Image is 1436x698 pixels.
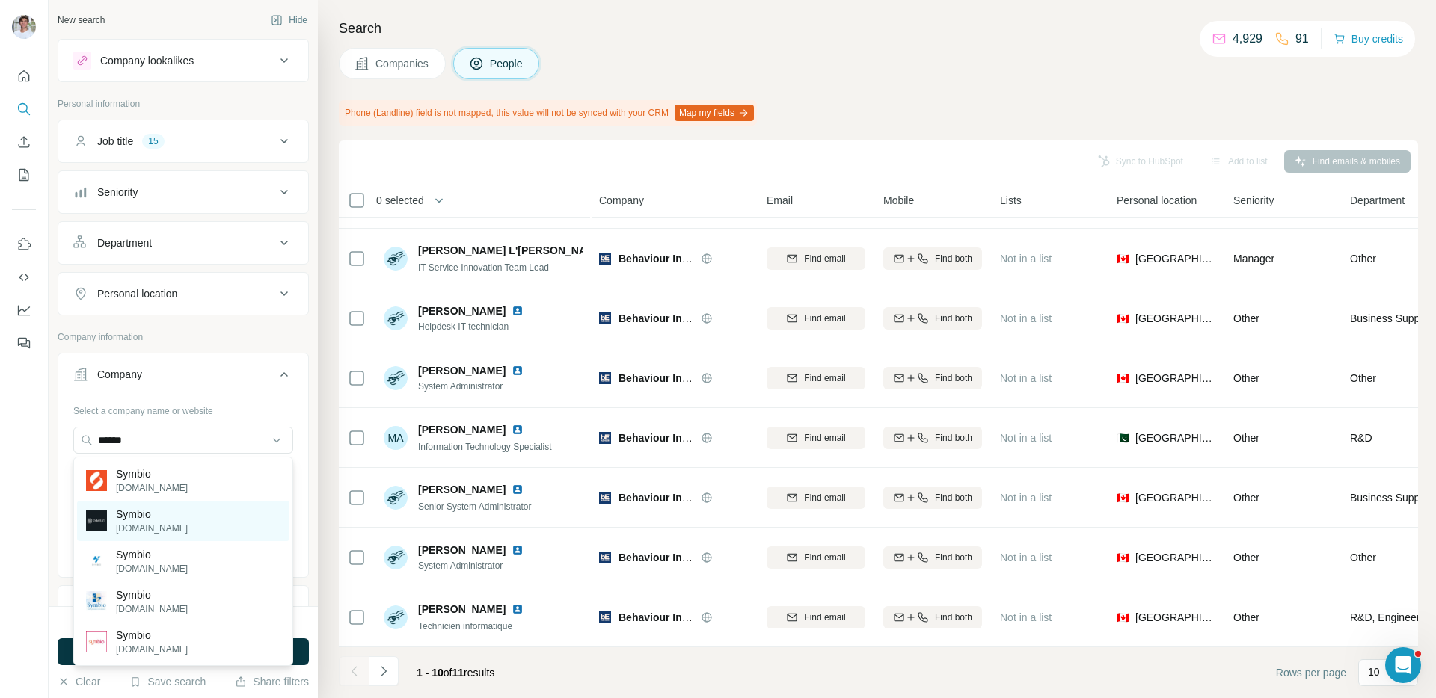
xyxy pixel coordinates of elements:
[58,674,100,689] button: Clear
[767,247,865,270] button: Find email
[97,367,142,382] div: Company
[129,674,206,689] button: Save search
[58,97,309,111] p: Personal information
[116,643,188,656] p: [DOMAIN_NAME]
[619,312,725,324] span: Behaviour Interactive
[1350,251,1376,266] span: Other
[417,667,444,679] span: 1 - 10
[58,174,308,210] button: Seniority
[116,547,188,562] p: Symbio
[1000,312,1052,324] span: Not in a list
[116,602,188,616] p: [DOMAIN_NAME]
[512,365,524,377] img: LinkedIn logo
[1276,665,1346,680] span: Rows per page
[12,330,36,356] button: Feedback
[512,603,524,615] img: LinkedIn logo
[1117,550,1129,565] span: 🇨🇦
[375,56,430,71] span: Companies
[58,225,308,261] button: Department
[1350,550,1376,565] span: Other
[418,363,506,378] span: [PERSON_NAME]
[384,247,408,271] img: Avatar
[1233,253,1274,265] span: Manager
[86,470,107,491] img: Symbio
[1233,552,1259,563] span: Other
[1117,251,1129,266] span: 🇨🇦
[58,589,308,625] button: Industry
[1000,432,1052,444] span: Not in a list
[86,551,107,572] img: Symbio
[12,231,36,258] button: Use Surfe on LinkedIn
[376,193,424,208] span: 0 selected
[512,305,524,317] img: LinkedIn logo
[935,252,972,265] span: Find both
[100,53,194,68] div: Company lookalikes
[1350,610,1434,625] span: R&D, Engineering
[12,264,36,291] button: Use Surfe API
[1000,552,1052,563] span: Not in a list
[116,628,188,643] p: Symbio
[935,431,972,445] span: Find both
[599,552,611,563] img: Logo of Behaviour Interactive
[1117,193,1197,208] span: Personal location
[116,522,188,535] p: [DOMAIN_NAME]
[418,482,506,497] span: [PERSON_NAME]
[1117,490,1129,505] span: 🇨🇦
[116,507,188,522] p: Symbio
[804,611,845,624] span: Find email
[1000,492,1052,504] span: Not in a list
[767,606,865,628] button: Find email
[1233,611,1259,623] span: Other
[804,551,845,564] span: Find email
[599,492,611,504] img: Logo of Behaviour Interactive
[804,252,845,265] span: Find email
[619,492,725,504] span: Behaviour Interactive
[619,432,725,444] span: Behaviour Interactive
[12,161,36,188] button: My lists
[490,56,524,71] span: People
[599,432,611,444] img: Logo of Behaviour Interactive
[883,193,914,208] span: Mobile
[452,667,464,679] span: 11
[418,559,541,572] span: System Administrator
[1135,610,1215,625] span: [GEOGRAPHIC_DATA]
[1000,193,1022,208] span: Lists
[599,611,611,623] img: Logo of Behaviour Interactive
[1385,647,1421,683] iframe: Intercom live chat
[1334,28,1403,49] button: Buy credits
[804,431,845,445] span: Find email
[883,367,982,389] button: Find both
[935,611,972,624] span: Find both
[935,312,972,325] span: Find both
[935,371,972,385] span: Find both
[116,562,188,575] p: [DOMAIN_NAME]
[1000,372,1052,384] span: Not in a list
[384,306,408,330] img: Avatar
[767,367,865,389] button: Find email
[883,487,982,509] button: Find both
[86,631,107,652] img: Symbio
[935,491,972,504] span: Find both
[1117,311,1129,326] span: 🇨🇦
[1350,430,1372,445] span: R&D
[12,63,36,90] button: Quick start
[675,105,754,121] button: Map my fields
[58,638,309,665] button: Run search
[1135,430,1215,445] span: [GEOGRAPHIC_DATA]
[804,491,845,504] span: Find email
[767,487,865,509] button: Find email
[58,276,308,312] button: Personal location
[86,591,107,612] img: Symbio
[883,606,982,628] button: Find both
[418,320,541,333] span: Helpdesk IT technician
[417,667,494,679] span: results
[883,307,982,330] button: Find both
[86,510,107,531] img: Symbio
[512,484,524,495] img: LinkedIn logo
[599,193,644,208] span: Company
[599,372,611,384] img: Logo of Behaviour Interactive
[116,481,188,495] p: [DOMAIN_NAME]
[1000,253,1052,265] span: Not in a list
[97,235,152,250] div: Department
[1233,193,1274,208] span: Seniority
